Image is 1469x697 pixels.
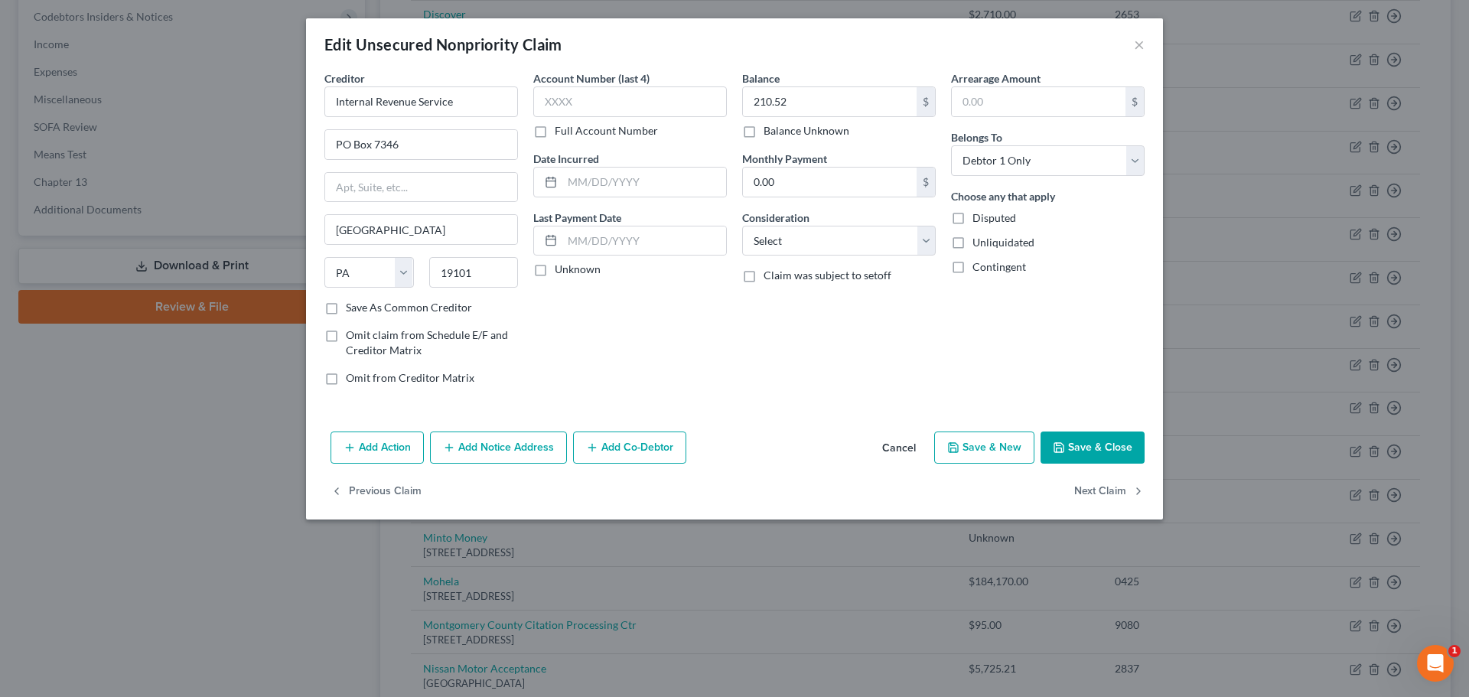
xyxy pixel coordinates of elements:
[325,215,517,244] input: Enter city...
[1125,87,1144,116] div: $
[917,87,935,116] div: $
[1417,645,1454,682] iframe: Intercom live chat
[346,371,474,384] span: Omit from Creditor Matrix
[324,72,365,85] span: Creditor
[742,210,809,226] label: Consideration
[562,226,726,256] input: MM/DD/YYYY
[324,34,562,55] div: Edit Unsecured Nonpriority Claim
[951,70,1041,86] label: Arrearage Amount
[1134,35,1145,54] button: ×
[764,123,849,138] label: Balance Unknown
[573,432,686,464] button: Add Co-Debtor
[429,257,519,288] input: Enter zip...
[934,432,1034,464] button: Save & New
[331,432,424,464] button: Add Action
[533,151,599,167] label: Date Incurred
[324,86,518,117] input: Search creditor by name...
[331,476,422,508] button: Previous Claim
[430,432,567,464] button: Add Notice Address
[533,210,621,226] label: Last Payment Date
[325,130,517,159] input: Enter address...
[742,151,827,167] label: Monthly Payment
[742,70,780,86] label: Balance
[972,236,1034,249] span: Unliquidated
[917,168,935,197] div: $
[951,188,1055,204] label: Choose any that apply
[346,328,508,357] span: Omit claim from Schedule E/F and Creditor Matrix
[972,211,1016,224] span: Disputed
[1041,432,1145,464] button: Save & Close
[1448,645,1461,657] span: 1
[870,433,928,464] button: Cancel
[533,70,650,86] label: Account Number (last 4)
[533,86,727,117] input: XXXX
[764,269,891,282] span: Claim was subject to setoff
[743,87,917,116] input: 0.00
[743,168,917,197] input: 0.00
[1074,476,1145,508] button: Next Claim
[346,300,472,315] label: Save As Common Creditor
[562,168,726,197] input: MM/DD/YYYY
[972,260,1026,273] span: Contingent
[952,87,1125,116] input: 0.00
[951,131,1002,144] span: Belongs To
[325,173,517,202] input: Apt, Suite, etc...
[555,262,601,277] label: Unknown
[555,123,658,138] label: Full Account Number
